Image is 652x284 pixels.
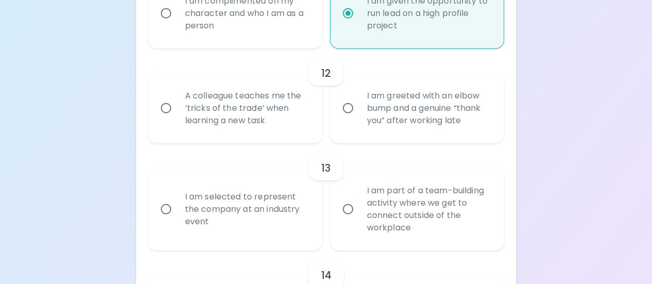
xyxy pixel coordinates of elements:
div: I am part of a team-building activity where we get to connect outside of the workplace [359,172,498,246]
h6: 13 [321,160,331,176]
div: I am selected to represent the company at an industry event [177,178,316,240]
div: A colleague teaches me the ‘tricks of the trade’ when learning a new task [177,77,316,139]
div: I am greeted with an elbow bump and a genuine “thank you” after working late [359,77,498,139]
h6: 14 [321,267,331,283]
div: choice-group-check [148,48,504,143]
h6: 12 [321,65,331,81]
div: choice-group-check [148,143,504,250]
